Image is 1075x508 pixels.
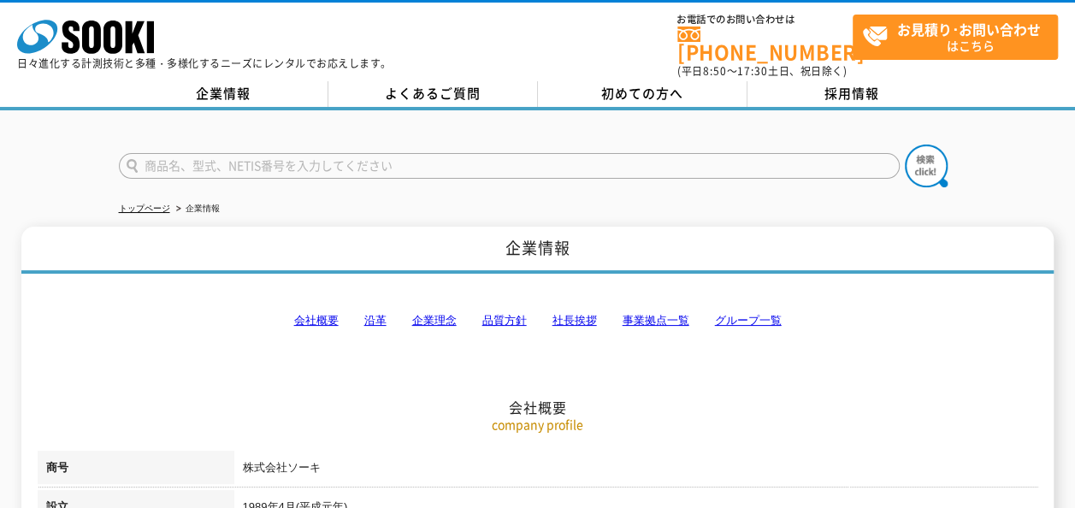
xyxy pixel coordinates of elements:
span: 17:30 [737,63,768,79]
img: btn_search.png [905,145,948,187]
a: 初めての方へ [538,81,747,107]
a: 社長挨拶 [552,314,597,327]
a: 企業理念 [412,314,457,327]
li: 企業情報 [173,200,220,218]
span: (平日 ～ 土日、祝日除く) [677,63,847,79]
span: お電話でのお問い合わせは [677,15,853,25]
th: 商号 [38,451,234,490]
a: お見積り･お問い合わせはこちら [853,15,1058,60]
a: グループ一覧 [715,314,782,327]
input: 商品名、型式、NETIS番号を入力してください [119,153,900,179]
td: 株式会社ソーキ [234,451,1038,490]
p: 日々進化する計測技術と多種・多様化するニーズにレンタルでお応えします。 [17,58,392,68]
a: よくあるご質問 [328,81,538,107]
a: トップページ [119,204,170,213]
a: 会社概要 [294,314,339,327]
a: 採用情報 [747,81,957,107]
span: 8:50 [703,63,727,79]
span: はこちら [862,15,1057,58]
a: 沿革 [364,314,387,327]
strong: お見積り･お問い合わせ [897,19,1041,39]
p: company profile [38,416,1038,434]
a: 企業情報 [119,81,328,107]
a: 事業拠点一覧 [623,314,689,327]
a: 品質方針 [482,314,527,327]
h1: 企業情報 [21,227,1054,274]
a: [PHONE_NUMBER] [677,27,853,62]
span: 初めての方へ [601,84,683,103]
h2: 会社概要 [38,227,1038,416]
